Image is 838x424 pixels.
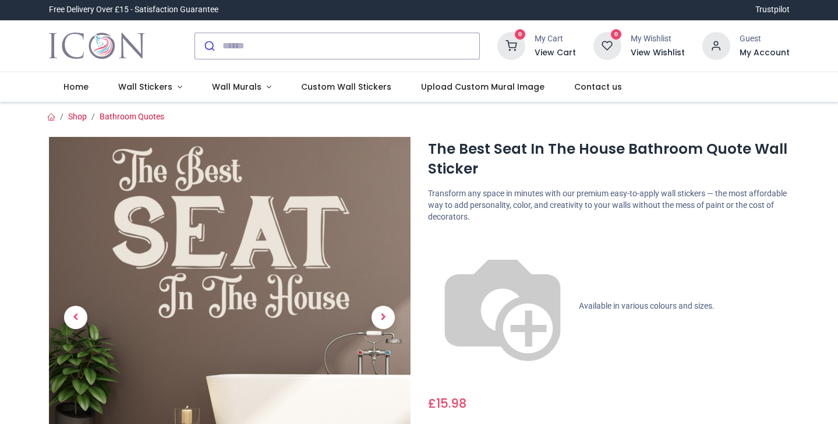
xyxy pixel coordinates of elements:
[535,33,576,45] div: My Cart
[100,112,164,121] a: Bathroom Quotes
[574,81,622,93] span: Contact us
[49,30,145,62] a: Logo of Icon Wall Stickers
[611,29,622,40] sup: 0
[428,139,790,179] h1: The Best Seat In The House Bathroom Quote Wall Sticker
[631,47,685,59] a: View Wishlist
[593,40,621,50] a: 0
[104,72,197,103] a: Wall Stickers
[49,4,218,16] div: Free Delivery Over £15 - Satisfaction Guarantee
[197,72,286,103] a: Wall Murals
[631,33,685,45] div: My Wishlist
[212,81,261,93] span: Wall Murals
[579,301,715,310] span: Available in various colours and sizes.
[740,33,790,45] div: Guest
[63,81,89,93] span: Home
[428,188,790,222] p: Transform any space in minutes with our premium easy-to-apply wall stickers — the most affordable...
[740,47,790,59] a: My Account
[436,395,466,412] span: 15.98
[301,81,391,93] span: Custom Wall Stickers
[372,306,395,329] span: Next
[49,30,145,62] img: Icon Wall Stickers
[118,81,172,93] span: Wall Stickers
[515,29,526,40] sup: 0
[535,47,576,59] a: View Cart
[428,395,466,412] span: £
[428,232,577,381] img: color-wheel.png
[755,4,790,16] a: Trustpilot
[497,40,525,50] a: 0
[421,81,544,93] span: Upload Custom Mural Image
[68,112,87,121] a: Shop
[64,306,87,329] span: Previous
[195,33,222,59] button: Submit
